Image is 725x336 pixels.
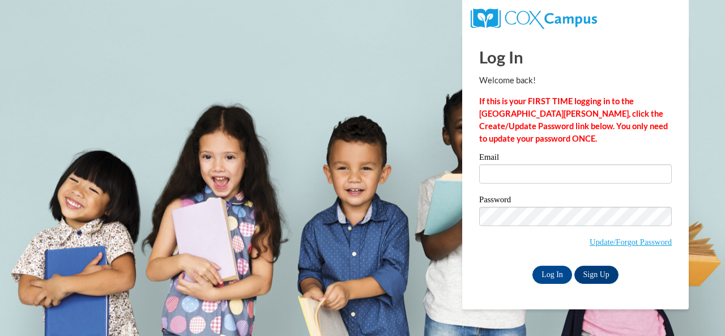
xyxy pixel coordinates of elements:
a: Update/Forgot Password [590,237,672,246]
input: Log In [532,266,572,284]
strong: If this is your FIRST TIME logging in to the [GEOGRAPHIC_DATA][PERSON_NAME], click the Create/Upd... [479,96,668,143]
label: Email [479,153,672,164]
p: Welcome back! [479,74,672,87]
h1: Log In [479,45,672,69]
label: Password [479,195,672,207]
img: COX Campus [471,8,597,29]
a: COX Campus [471,13,597,23]
a: Sign Up [574,266,619,284]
